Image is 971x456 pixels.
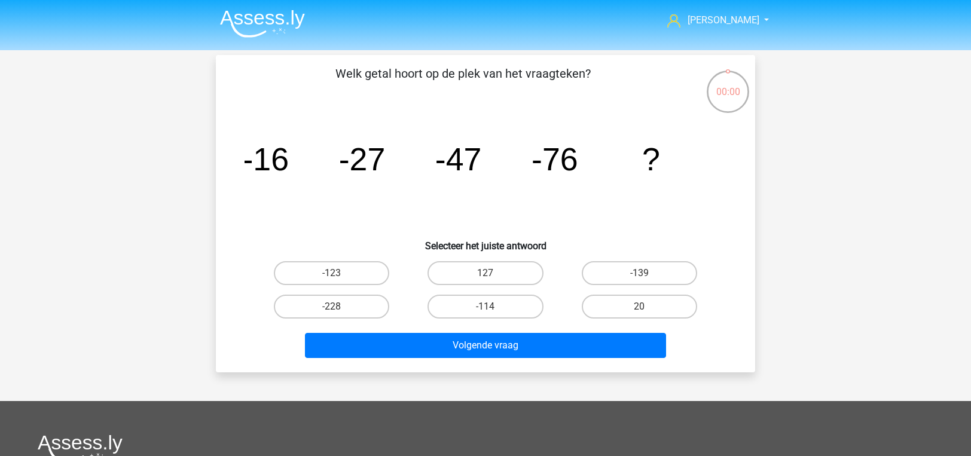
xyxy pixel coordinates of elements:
[235,231,736,252] h6: Selecteer het juiste antwoord
[662,13,761,27] a: [PERSON_NAME]
[339,141,386,177] tspan: -27
[435,141,482,177] tspan: -47
[235,65,691,100] p: Welk getal hoort op de plek van het vraagteken?
[274,261,389,285] label: -123
[242,141,289,177] tspan: -16
[305,333,667,358] button: Volgende vraag
[428,261,543,285] label: 127
[274,295,389,319] label: -228
[706,69,750,99] div: 00:00
[428,295,543,319] label: -114
[532,141,578,177] tspan: -76
[582,295,697,319] label: 20
[220,10,305,38] img: Assessly
[642,141,660,177] tspan: ?
[688,14,759,26] span: [PERSON_NAME]
[582,261,697,285] label: -139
